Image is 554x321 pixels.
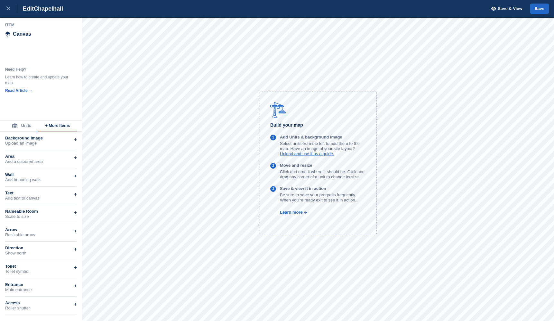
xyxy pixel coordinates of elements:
div: + [74,191,77,198]
p: Add Units & background image [280,135,366,140]
a: Upload and use it as a guide. [280,151,334,156]
div: Background ImageUpload an image+ [5,132,77,150]
div: Add a coloured area [5,159,77,164]
div: DirectionShow north+ [5,242,77,260]
div: 1 [272,135,274,140]
div: Add bounding walls [5,177,77,183]
h6: Build your map [270,121,366,129]
div: Toilet [5,264,77,269]
div: TextAdd text to canvas+ [5,187,77,205]
div: Upload an image [5,141,77,146]
p: Click and drag it where it should be. Click and drag any corner of a unit to change its size. [280,169,366,180]
div: + [74,154,77,162]
div: Arrow [5,227,77,232]
div: WallAdd bounding walls+ [5,168,77,187]
p: Be sure to save your progress frequently. When you're ready exit to see it in action. [280,192,366,203]
div: Scale to size [5,214,77,219]
div: Main entrance [5,287,77,292]
div: Area [5,154,77,159]
div: Nameable Room [5,209,77,214]
div: + [74,245,77,253]
p: Save & view it in action [280,186,366,191]
div: Resizable arrow [5,232,77,237]
div: Toilet symbol [5,269,77,274]
div: Show north [5,251,77,256]
div: Roller shutter [5,306,77,311]
div: EntranceMain entrance+ [5,278,77,297]
div: + [74,172,77,180]
a: Learn more [270,210,307,215]
div: Nameable RoomScale to size+ [5,205,77,223]
div: Access [5,300,77,306]
button: Save & View [488,4,522,14]
div: + [74,264,77,272]
div: + [74,209,77,217]
div: Wall [5,172,77,177]
div: + [74,227,77,235]
button: Units [5,120,38,131]
div: ToiletToilet symbol+ [5,260,77,278]
div: ArrowResizable arrow+ [5,223,77,242]
span: Canvas [13,31,31,37]
div: Entrance [5,282,77,287]
div: 3 [272,186,274,192]
div: + [74,282,77,290]
div: Background Image [5,136,77,141]
div: Add text to canvas [5,196,77,201]
p: Move and resize [280,163,366,168]
div: Learn how to create and update your map. [5,74,69,86]
div: 2 [272,163,274,169]
div: + [74,136,77,143]
button: Save [530,4,549,14]
div: AreaAdd a coloured area+ [5,150,77,168]
div: Need Help? [5,67,69,72]
span: Save & View [498,5,522,12]
a: Read Article → [5,88,32,93]
div: Direction [5,245,77,251]
div: AccessRoller shutter+ [5,297,77,315]
div: + [74,300,77,308]
div: Edit Chapelhall [17,5,63,13]
button: + More Items [38,120,77,131]
img: canvas-icn.9d1aba5b.svg [5,31,10,37]
div: Text [5,191,77,196]
p: Select units from the left to add them to the map. Have an image of your site layout? [280,141,366,151]
div: Item [5,22,77,28]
